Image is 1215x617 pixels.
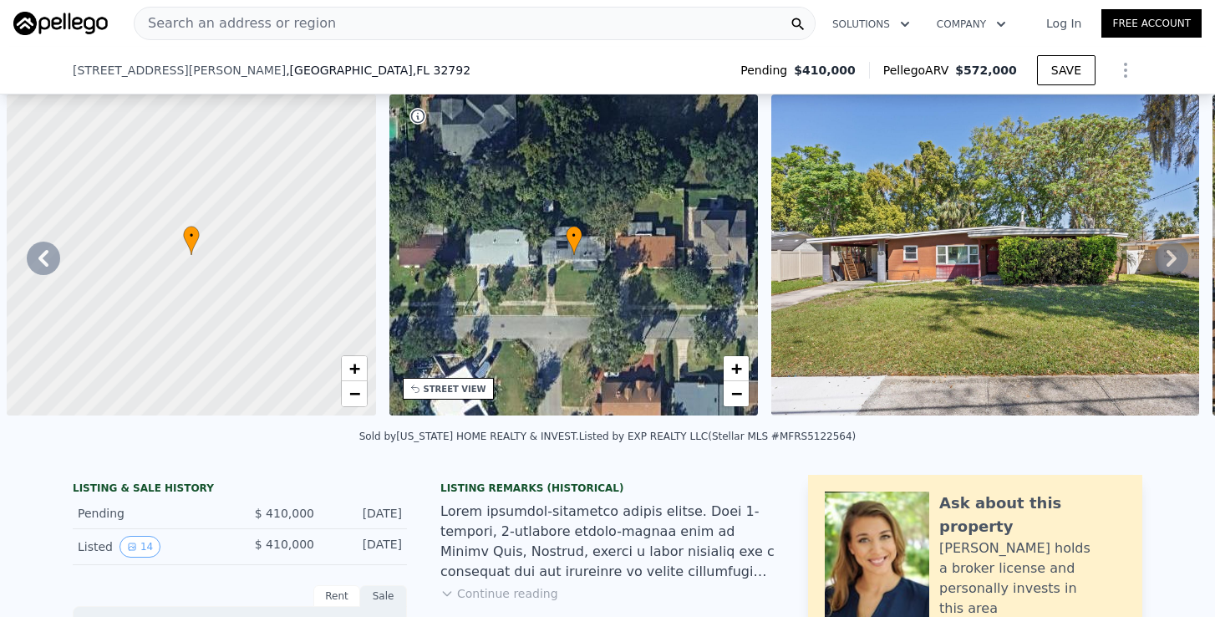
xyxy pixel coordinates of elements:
[135,13,336,33] span: Search an address or region
[183,228,200,243] span: •
[286,62,470,79] span: , [GEOGRAPHIC_DATA]
[73,482,407,498] div: LISTING & SALE HISTORY
[360,585,407,607] div: Sale
[1037,55,1096,85] button: SAVE
[413,64,470,77] span: , FL 32792
[440,502,775,582] div: Lorem ipsumdol-sitametco adipis elitse. Doei 1-tempori, 2-utlabore etdolo-magnaa enim ad Minimv Q...
[255,507,314,520] span: $ 410,000
[579,431,857,442] div: Listed by EXP REALTY LLC (Stellar MLS #MFRS5122564)
[566,228,582,243] span: •
[183,226,200,255] div: •
[731,383,742,404] span: −
[78,505,226,522] div: Pending
[255,538,314,551] span: $ 410,000
[348,358,359,379] span: +
[771,94,1199,416] img: Sale: 147855667 Parcel: 48507313
[794,62,856,79] span: $410,000
[424,383,486,395] div: STREET VIEW
[923,9,1019,39] button: Company
[939,492,1126,538] div: Ask about this property
[740,62,794,79] span: Pending
[13,12,108,35] img: Pellego
[724,356,749,381] a: Zoom in
[348,383,359,404] span: −
[328,536,402,558] div: [DATE]
[566,226,582,255] div: •
[1109,54,1142,87] button: Show Options
[328,505,402,522] div: [DATE]
[119,536,160,558] button: View historical data
[342,381,367,406] a: Zoom out
[440,482,775,495] div: Listing Remarks (Historical)
[955,64,1017,77] span: $572,000
[724,381,749,406] a: Zoom out
[1026,15,1101,32] a: Log In
[73,62,286,79] span: [STREET_ADDRESS][PERSON_NAME]
[440,585,558,602] button: Continue reading
[78,536,226,558] div: Listed
[1101,9,1202,38] a: Free Account
[731,358,742,379] span: +
[359,431,579,442] div: Sold by [US_STATE] HOME REALTY & INVEST .
[819,9,923,39] button: Solutions
[313,585,360,607] div: Rent
[342,356,367,381] a: Zoom in
[883,62,956,79] span: Pellego ARV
